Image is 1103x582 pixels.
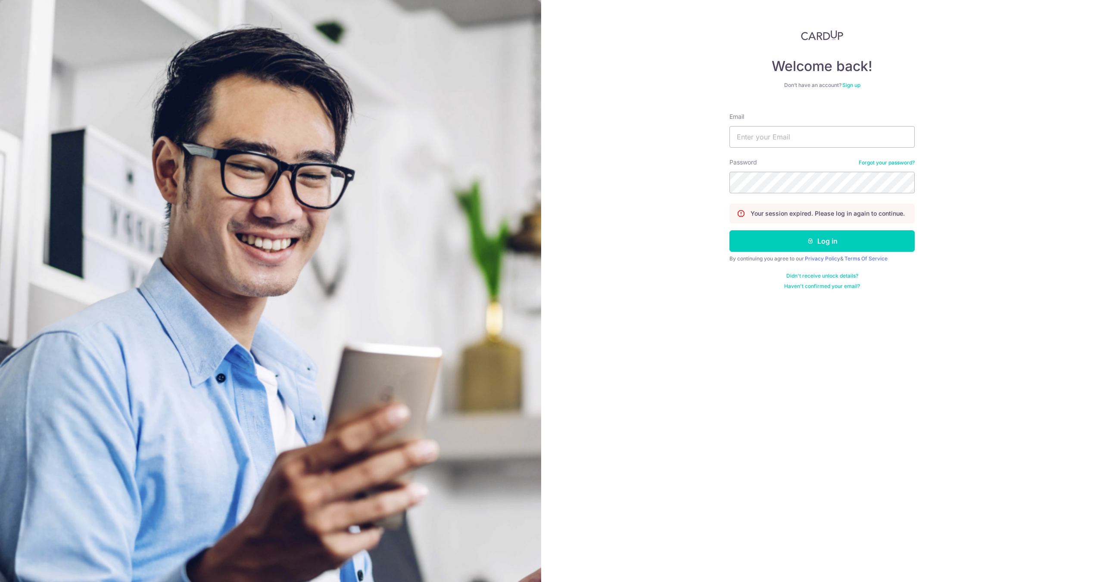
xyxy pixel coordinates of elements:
[751,209,905,218] p: Your session expired. Please log in again to continue.
[859,159,915,166] a: Forgot your password?
[729,82,915,89] div: Don’t have an account?
[729,58,915,75] h4: Welcome back!
[842,82,860,88] a: Sign up
[805,255,840,262] a: Privacy Policy
[844,255,888,262] a: Terms Of Service
[729,126,915,148] input: Enter your Email
[729,112,744,121] label: Email
[801,30,843,40] img: CardUp Logo
[729,230,915,252] button: Log in
[729,158,757,167] label: Password
[784,283,860,290] a: Haven't confirmed your email?
[786,272,858,279] a: Didn't receive unlock details?
[729,255,915,262] div: By continuing you agree to our &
